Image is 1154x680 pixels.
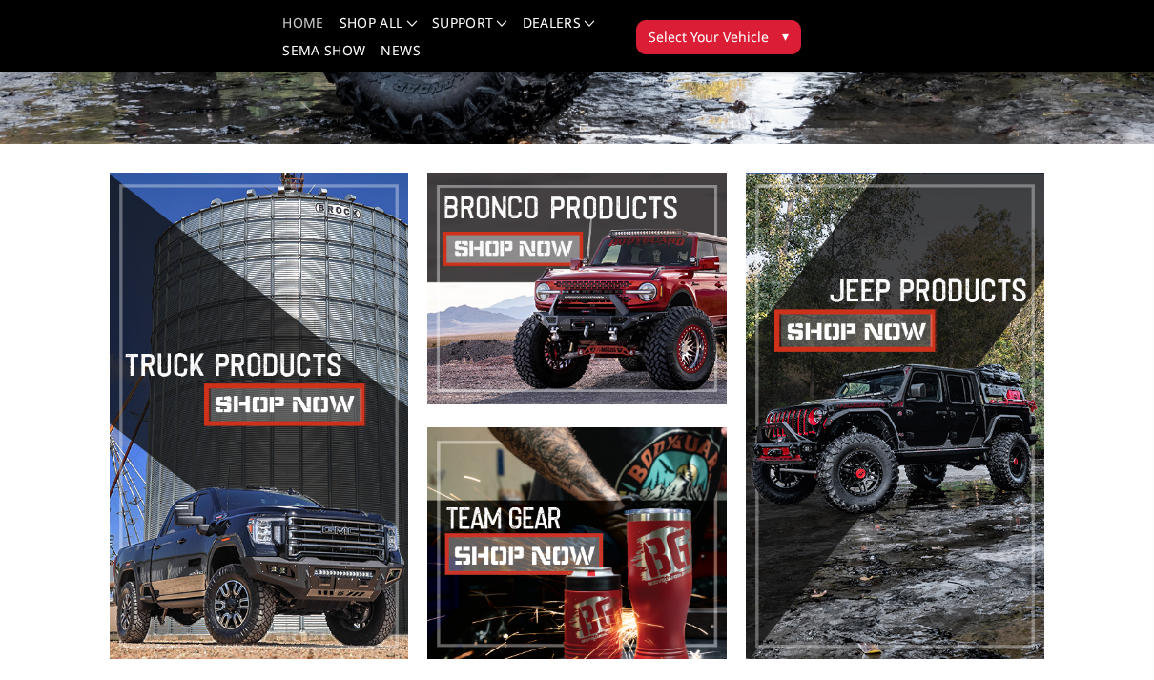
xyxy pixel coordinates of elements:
[636,20,801,54] button: Select Your Vehicle
[340,16,417,44] a: shop all
[1059,588,1154,680] iframe: Chat Widget
[282,44,365,72] a: SEMA Show
[381,44,420,72] a: News
[782,26,789,46] span: ▾
[649,27,769,47] span: Select Your Vehicle
[523,16,595,44] a: Dealers
[282,16,323,44] a: Home
[432,16,507,44] a: Support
